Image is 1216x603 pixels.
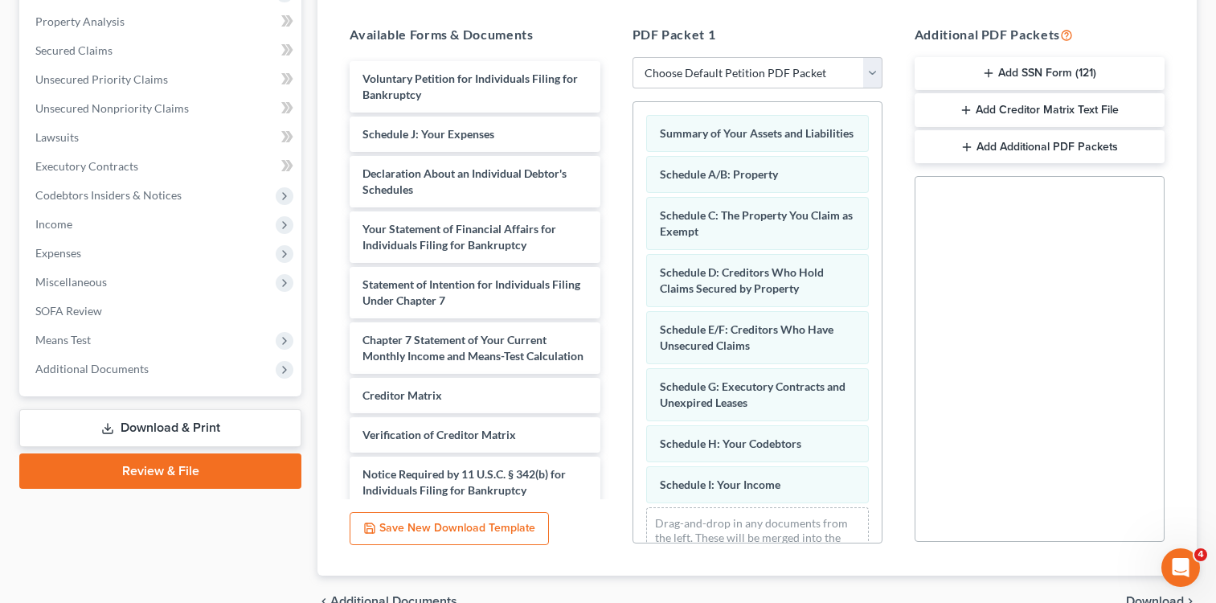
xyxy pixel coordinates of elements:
button: Save New Download Template [350,512,549,546]
span: SOFA Review [35,304,102,318]
span: Codebtors Insiders & Notices [35,188,182,202]
span: Your Statement of Financial Affairs for Individuals Filing for Bankruptcy [362,222,556,252]
button: Add Creditor Matrix Text File [915,93,1165,127]
span: Schedule J: Your Expenses [362,127,494,141]
span: Schedule I: Your Income [660,478,780,491]
span: Property Analysis [35,14,125,28]
span: Voluntary Petition for Individuals Filing for Bankruptcy [362,72,578,101]
span: Means Test [35,333,91,347]
iframe: Intercom live chat [1161,548,1200,587]
a: Unsecured Nonpriority Claims [23,94,301,123]
span: Schedule G: Executory Contracts and Unexpired Leases [660,379,845,409]
h5: PDF Packet 1 [633,25,882,44]
a: Property Analysis [23,7,301,36]
span: Secured Claims [35,43,113,57]
span: Schedule C: The Property You Claim as Exempt [660,208,853,238]
a: Unsecured Priority Claims [23,65,301,94]
span: Creditor Matrix [362,388,442,402]
a: SOFA Review [23,297,301,326]
span: Unsecured Priority Claims [35,72,168,86]
h5: Additional PDF Packets [915,25,1165,44]
span: Schedule D: Creditors Who Hold Claims Secured by Property [660,265,824,295]
a: Secured Claims [23,36,301,65]
span: 4 [1194,548,1207,561]
a: Executory Contracts [23,152,301,181]
span: Notice Required by 11 U.S.C. § 342(b) for Individuals Filing for Bankruptcy [362,467,566,497]
span: Schedule E/F: Creditors Who Have Unsecured Claims [660,322,833,352]
div: Drag-and-drop in any documents from the left. These will be merged into the Petition PDF Packet. ... [646,507,869,581]
span: Income [35,217,72,231]
h5: Available Forms & Documents [350,25,600,44]
a: Download & Print [19,409,301,447]
a: Review & File [19,453,301,489]
span: Chapter 7 Statement of Your Current Monthly Income and Means-Test Calculation [362,333,583,363]
span: Statement of Intention for Individuals Filing Under Chapter 7 [362,277,580,307]
span: Schedule H: Your Codebtors [660,437,801,450]
span: Executory Contracts [35,159,138,173]
span: Verification of Creditor Matrix [362,428,516,441]
span: Additional Documents [35,362,149,375]
span: Declaration About an Individual Debtor's Schedules [362,166,567,196]
span: Lawsuits [35,130,79,144]
span: Miscellaneous [35,275,107,289]
span: Schedule A/B: Property [660,167,778,181]
span: Summary of Your Assets and Liabilities [660,126,854,140]
button: Add SSN Form (121) [915,57,1165,91]
a: Lawsuits [23,123,301,152]
button: Add Additional PDF Packets [915,130,1165,164]
span: Expenses [35,246,81,260]
span: Unsecured Nonpriority Claims [35,101,189,115]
